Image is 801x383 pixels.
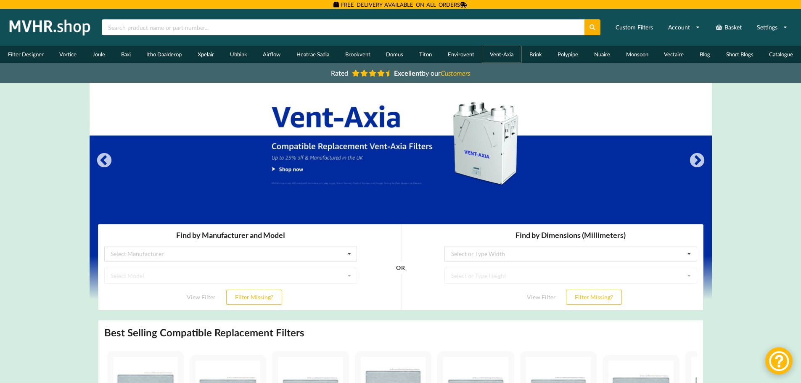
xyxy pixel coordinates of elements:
span: by our [394,69,470,77]
button: Previous [96,153,113,169]
a: Vortice [52,46,85,63]
button: Filter Missing? [128,66,184,81]
a: Nuaire [586,46,618,63]
div: Select or Type Width [353,27,407,33]
h2: Best Selling Compatible Replacement Filters [104,326,304,339]
a: Airflow [255,46,288,63]
a: Account [663,20,706,35]
a: Settings [751,20,793,35]
a: Polypipe [550,46,587,63]
a: Domus [378,46,411,63]
h3: Find by Manufacturer and Model [6,6,259,16]
div: OR [298,44,307,87]
a: Envirovent [440,46,482,63]
a: Vectaire [656,46,692,63]
i: Customers [441,69,470,77]
button: Next [689,153,706,169]
a: Brink [521,46,550,63]
img: mvhr.shop.png [6,17,94,38]
a: Rated Excellentby ourCustomers [325,66,476,80]
a: Brookvent [337,46,378,63]
a: Short Blogs [718,46,761,63]
a: Itho Daalderop [139,46,190,63]
a: Titon [411,46,440,63]
div: Select Manufacturer [13,27,66,33]
a: Monsoon [618,46,656,63]
a: Vent-Axia [482,46,521,63]
h3: Find by Dimensions (Millimeters) [346,6,599,16]
input: Search product name or part number... [102,19,584,35]
a: Joule [85,46,113,63]
a: Catalogue [761,46,801,63]
a: Basket [710,20,747,35]
a: Ubbink [222,46,255,63]
b: Excellent [394,69,422,77]
a: Custom Filters [610,20,658,35]
a: Baxi [113,46,139,63]
span: Rated [331,69,348,77]
a: Blog [692,46,718,63]
a: Heatrae Sadia [288,46,337,63]
button: Filter Missing? [468,66,524,81]
a: Xpelair [190,46,222,63]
